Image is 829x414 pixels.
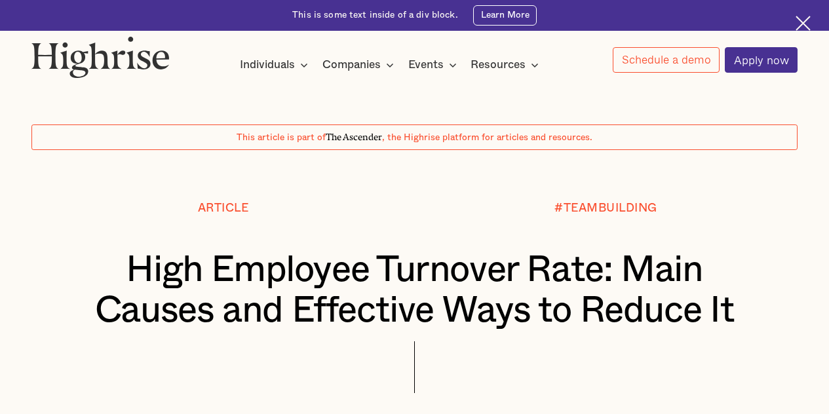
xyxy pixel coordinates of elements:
div: #TEAMBUILDING [554,202,657,215]
div: Events [408,57,444,73]
div: Resources [471,57,526,73]
div: Companies [322,57,381,73]
span: This article is part of [237,133,326,142]
a: Apply now [725,47,798,73]
img: Cross icon [796,16,811,31]
a: Learn More [473,5,537,26]
img: Highrise logo [31,36,170,78]
h1: High Employee Turnover Rate: Main Causes and Effective Ways to Reduce It [64,250,765,331]
div: Article [198,202,249,215]
div: This is some text inside of a div block. [292,9,458,22]
a: Schedule a demo [613,47,720,73]
span: The Ascender [326,130,382,141]
div: Individuals [240,57,295,73]
span: , the Highrise platform for articles and resources. [382,133,592,142]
